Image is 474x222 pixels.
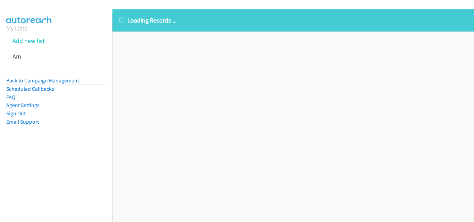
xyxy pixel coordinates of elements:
a: Email Support [6,118,39,125]
a: Sign Out [6,110,26,117]
a: Add new list [12,37,45,45]
a: FAQ [6,94,15,100]
p: Loading Records ... [119,16,468,25]
a: My Lists [6,24,27,32]
a: Am [12,52,21,60]
a: Scheduled Callbacks [6,86,54,92]
a: Back to Campaign Management [6,77,79,84]
a: Agent Settings [6,102,40,108]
